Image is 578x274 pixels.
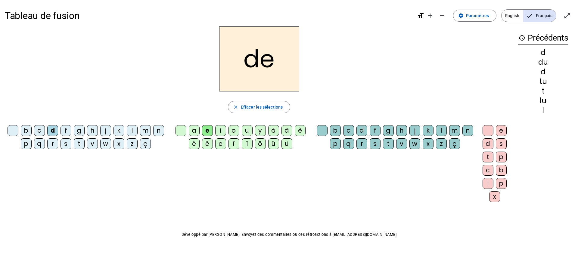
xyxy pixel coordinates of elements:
[564,12,571,19] mat-icon: open_in_full
[356,125,367,136] div: d
[87,138,98,149] div: v
[189,125,200,136] div: a
[496,125,507,136] div: e
[496,152,507,162] div: p
[268,125,279,136] div: à
[5,6,412,25] h1: Tableau de fusion
[61,138,71,149] div: s
[370,125,381,136] div: f
[34,125,45,136] div: c
[409,138,420,149] div: w
[439,12,446,19] mat-icon: remove
[87,125,98,136] div: h
[100,138,111,149] div: w
[228,125,239,136] div: o
[436,125,447,136] div: l
[518,68,568,75] div: d
[61,125,71,136] div: f
[356,138,367,149] div: r
[233,104,238,110] mat-icon: close
[424,10,436,22] button: Augmenter la taille de la police
[153,125,164,136] div: n
[281,125,292,136] div: â
[449,138,460,149] div: ç
[100,125,111,136] div: j
[449,125,460,136] div: m
[483,152,493,162] div: t
[518,78,568,85] div: tu
[417,12,424,19] mat-icon: format_size
[255,138,266,149] div: ô
[228,101,290,113] button: Effacer les sélections
[241,103,283,111] span: Effacer les sélections
[483,178,493,189] div: l
[518,49,568,56] div: d
[489,191,500,202] div: x
[496,165,507,176] div: b
[242,138,253,149] div: ï
[47,138,58,149] div: r
[436,138,447,149] div: z
[242,125,253,136] div: u
[423,125,433,136] div: k
[34,138,45,149] div: q
[453,10,496,22] button: Paramètres
[396,125,407,136] div: h
[383,125,394,136] div: g
[458,13,464,18] mat-icon: settings
[436,10,448,22] button: Diminuer la taille de la police
[370,138,381,149] div: s
[518,31,568,45] h3: Précédents
[561,10,573,22] button: Entrer en plein écran
[383,138,394,149] div: t
[189,138,200,149] div: é
[466,12,489,19] span: Paramètres
[483,138,493,149] div: d
[5,231,573,238] p: Développé par [PERSON_NAME]. Envoyez des commentaires ou des rétroactions à [EMAIL_ADDRESS][DOMAI...
[281,138,292,149] div: ü
[21,125,32,136] div: b
[496,178,507,189] div: p
[74,125,85,136] div: g
[228,138,239,149] div: î
[255,125,266,136] div: y
[427,12,434,19] mat-icon: add
[523,10,556,22] span: Français
[518,59,568,66] div: du
[113,125,124,136] div: k
[140,138,151,149] div: ç
[127,125,138,136] div: l
[518,88,568,95] div: t
[202,138,213,149] div: ê
[423,138,433,149] div: x
[409,125,420,136] div: j
[219,26,299,91] h2: de
[518,34,525,42] mat-icon: history
[140,125,151,136] div: m
[483,165,493,176] div: c
[343,138,354,149] div: q
[343,125,354,136] div: c
[496,138,507,149] div: s
[501,9,556,22] mat-button-toggle-group: Language selection
[295,125,306,136] div: è
[396,138,407,149] div: v
[268,138,279,149] div: û
[462,125,473,136] div: n
[518,97,568,104] div: lu
[202,125,213,136] div: e
[47,125,58,136] div: d
[21,138,32,149] div: p
[215,138,226,149] div: ë
[215,125,226,136] div: i
[330,125,341,136] div: b
[113,138,124,149] div: x
[127,138,138,149] div: z
[74,138,85,149] div: t
[330,138,341,149] div: p
[518,107,568,114] div: l
[502,10,523,22] span: English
